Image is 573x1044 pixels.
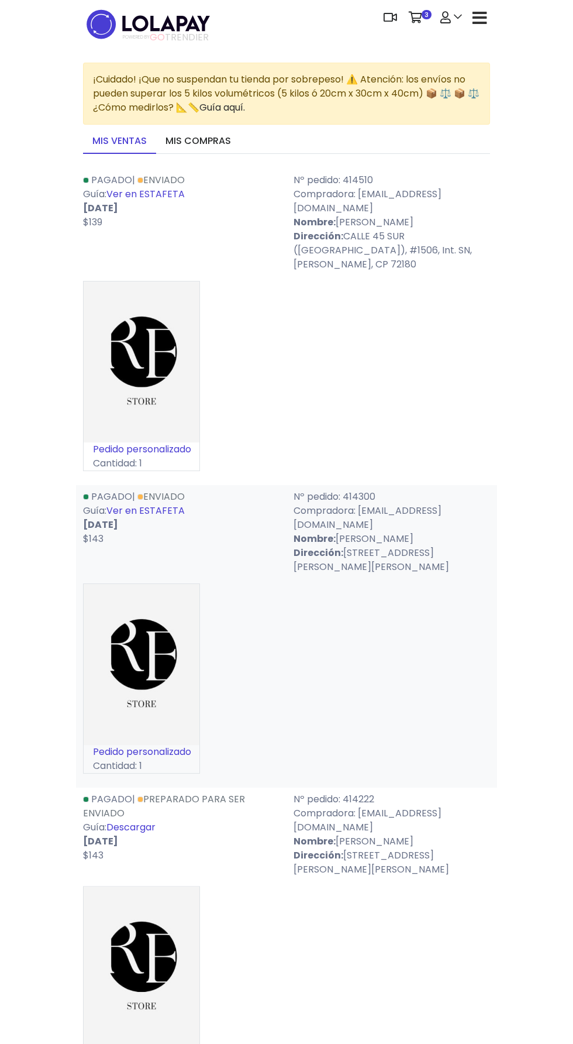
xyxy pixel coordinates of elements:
[83,215,102,229] span: $139
[106,504,185,517] a: Ver en ESTAFETA
[83,6,213,43] img: logo
[83,792,245,820] a: Preparado para ser enviado
[294,215,336,229] strong: Nombre:
[294,834,336,848] strong: Nombre:
[294,490,490,504] p: Nº pedido: 414300
[294,532,336,545] strong: Nombre:
[106,820,156,834] a: Descargar
[83,834,279,849] p: [DATE]
[84,281,199,442] img: small_1739506826201.jpeg
[83,201,279,215] p: [DATE]
[84,759,199,773] p: Cantidad: 1
[137,173,185,187] a: Enviado
[91,173,132,187] span: Pagado
[294,849,343,862] strong: Dirección:
[294,173,490,187] p: Nº pedido: 414510
[93,442,191,456] a: Pedido personalizado
[294,806,490,834] p: Compradora: [EMAIL_ADDRESS][DOMAIN_NAME]
[294,229,343,243] strong: Dirección:
[137,490,185,503] a: Enviado
[91,490,132,503] span: Pagado
[84,456,199,471] p: Cantidad: 1
[76,490,286,574] div: | Guía:
[294,834,490,849] p: [PERSON_NAME]
[76,173,286,272] div: | Guía:
[294,532,490,546] p: [PERSON_NAME]
[199,101,245,114] a: Guía aquí.
[123,32,209,43] span: TRENDIER
[83,129,156,154] a: Mis ventas
[294,187,490,215] p: Compradora: [EMAIL_ADDRESS][DOMAIN_NAME]
[83,518,279,532] p: [DATE]
[294,229,490,272] p: CALLE 45 SUR ([GEOGRAPHIC_DATA]), #1506, Int. SN, [PERSON_NAME], CP 72180
[93,745,191,758] a: Pedido personalizado
[123,34,150,40] span: POWERED BY
[294,849,490,877] p: [STREET_ADDRESS][PERSON_NAME][PERSON_NAME]
[294,504,490,532] p: Compradora: [EMAIL_ADDRESS][DOMAIN_NAME]
[106,187,185,201] a: Ver en ESTAFETA
[422,10,432,19] span: 3
[294,792,490,806] p: Nº pedido: 414222
[91,792,132,806] span: Pagado
[84,584,199,745] img: small_1739506826201.jpeg
[93,73,479,114] span: ¡Cuidado! ¡Que no suspendan tu tienda por sobrepeso! ⚠️ Atención: los envíos no pueden superar lo...
[294,215,490,229] p: [PERSON_NAME]
[150,30,165,44] span: GO
[294,546,343,559] strong: Dirección:
[294,546,490,574] p: [STREET_ADDRESS][PERSON_NAME][PERSON_NAME]
[156,129,240,154] a: Mis compras
[83,532,103,545] span: $143
[83,849,103,862] span: $143
[76,792,286,877] div: | Guía:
